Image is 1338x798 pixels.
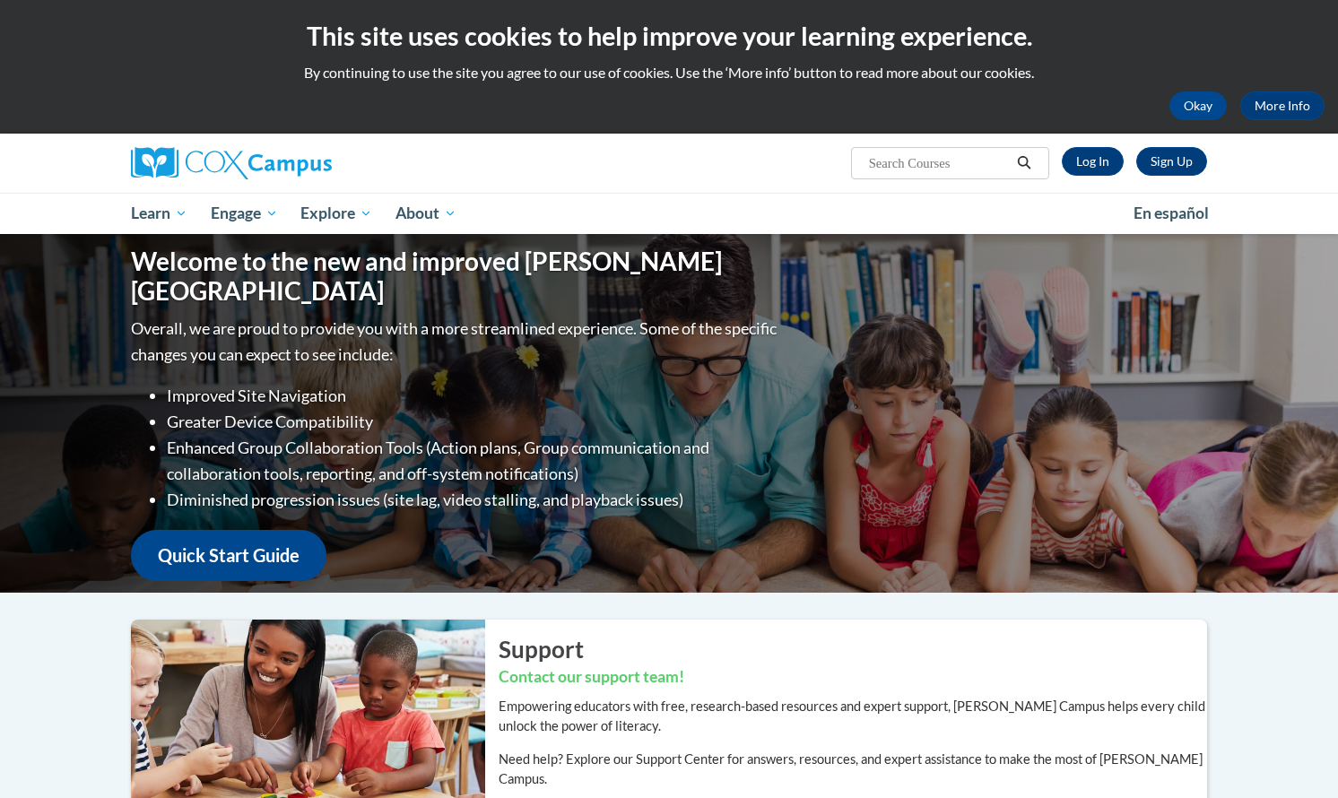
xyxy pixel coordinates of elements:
[167,383,781,409] li: Improved Site Navigation
[499,666,1207,689] h3: Contact our support team!
[199,193,290,234] a: Engage
[131,247,781,307] h1: Welcome to the new and improved [PERSON_NAME][GEOGRAPHIC_DATA]
[395,203,456,224] span: About
[1062,147,1124,176] a: Log In
[131,316,781,368] p: Overall, we are proud to provide you with a more streamlined experience. Some of the specific cha...
[1134,204,1209,222] span: En español
[1240,91,1325,120] a: More Info
[167,487,781,513] li: Diminished progression issues (site lag, video stalling, and playback issues)
[211,203,278,224] span: Engage
[1136,147,1207,176] a: Register
[119,193,199,234] a: Learn
[131,147,332,179] img: Cox Campus
[867,152,1011,174] input: Search Courses
[13,63,1325,82] p: By continuing to use the site you agree to our use of cookies. Use the ‘More info’ button to read...
[499,697,1207,736] p: Empowering educators with free, research-based resources and expert support, [PERSON_NAME] Campus...
[1169,91,1227,120] button: Okay
[289,193,384,234] a: Explore
[131,203,187,224] span: Learn
[13,18,1325,54] h2: This site uses cookies to help improve your learning experience.
[499,633,1207,665] h2: Support
[1122,195,1221,232] a: En español
[131,147,472,179] a: Cox Campus
[300,203,372,224] span: Explore
[1011,152,1038,174] button: Search
[384,193,468,234] a: About
[167,409,781,435] li: Greater Device Compatibility
[104,193,1234,234] div: Main menu
[499,750,1207,789] p: Need help? Explore our Support Center for answers, resources, and expert assistance to make the m...
[167,435,781,487] li: Enhanced Group Collaboration Tools (Action plans, Group communication and collaboration tools, re...
[131,530,326,581] a: Quick Start Guide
